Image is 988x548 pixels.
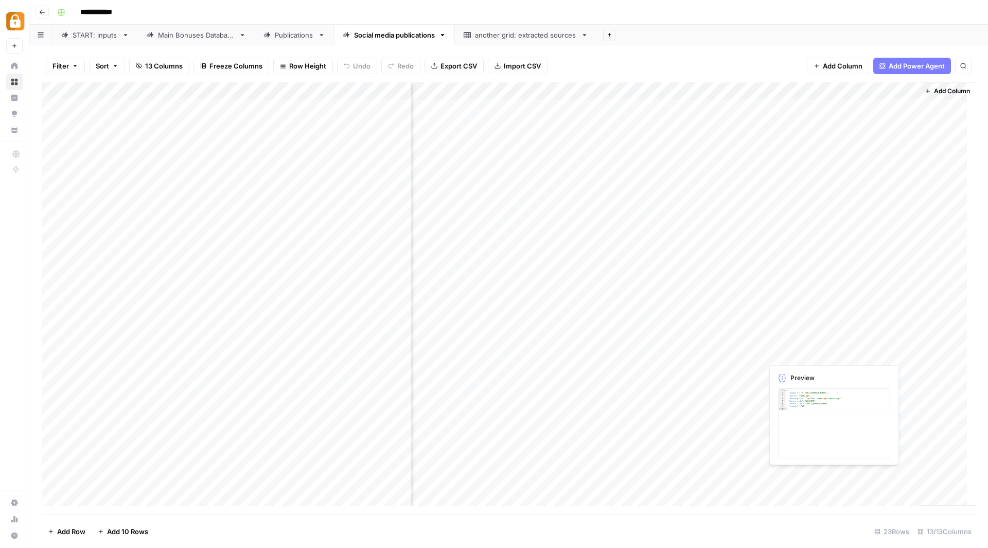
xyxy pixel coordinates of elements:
button: Export CSV [425,58,484,74]
a: Social media publications [334,25,455,45]
div: START: inputs [73,30,118,40]
span: Redo [397,61,414,71]
button: Help + Support [6,527,23,544]
span: Add Column [823,61,862,71]
button: Sort [89,58,125,74]
div: 6 [779,402,786,405]
div: Social media publications [354,30,435,40]
span: Freeze Columns [209,61,262,71]
span: Add 10 Rows [107,526,148,537]
button: Add Column [807,58,869,74]
span: Toggle code folding, rows 1 through 8 [784,389,786,391]
a: Settings [6,494,23,511]
button: Workspace: Adzz [6,8,23,34]
span: Add Column [934,87,970,96]
span: Import CSV [504,61,541,71]
a: Browse [6,74,23,90]
div: 3 [779,395,786,397]
a: another grid: extracted sources [455,25,597,45]
div: 8 [779,408,786,410]
div: 7 [779,405,786,408]
button: Add Column [921,84,974,98]
span: Filter [52,61,69,71]
div: 5 [779,400,786,402]
a: Home [6,58,23,74]
button: Undo [337,58,377,74]
button: Filter [46,58,85,74]
span: 13 Columns [145,61,183,71]
div: Publications [275,30,314,40]
button: Add 10 Rows [92,523,154,540]
button: Add Row [42,523,92,540]
span: Add Power Agent [889,61,945,71]
a: Publications [255,25,334,45]
span: Export CSV [440,61,477,71]
a: Your Data [6,122,23,138]
button: Add Power Agent [873,58,951,74]
a: Opportunities [6,106,23,122]
a: Usage [6,511,23,527]
div: 2 [779,391,786,394]
div: 4 [779,397,786,400]
button: 13 Columns [129,58,189,74]
button: Row Height [273,58,333,74]
span: Undo [353,61,370,71]
a: Main Bonuses Database [138,25,255,45]
div: Main Bonuses Database [158,30,235,40]
div: 23 Rows [870,523,913,540]
img: Adzz Logo [6,12,25,30]
a: Insights [6,90,23,106]
span: Sort [96,61,109,71]
button: Freeze Columns [193,58,269,74]
div: 13/13 Columns [913,523,976,540]
div: 1 [779,389,786,391]
span: Add Row [57,526,85,537]
a: START: inputs [52,25,138,45]
button: Redo [381,58,420,74]
span: Row Height [289,61,326,71]
div: another grid: extracted sources [475,30,577,40]
button: Import CSV [488,58,548,74]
